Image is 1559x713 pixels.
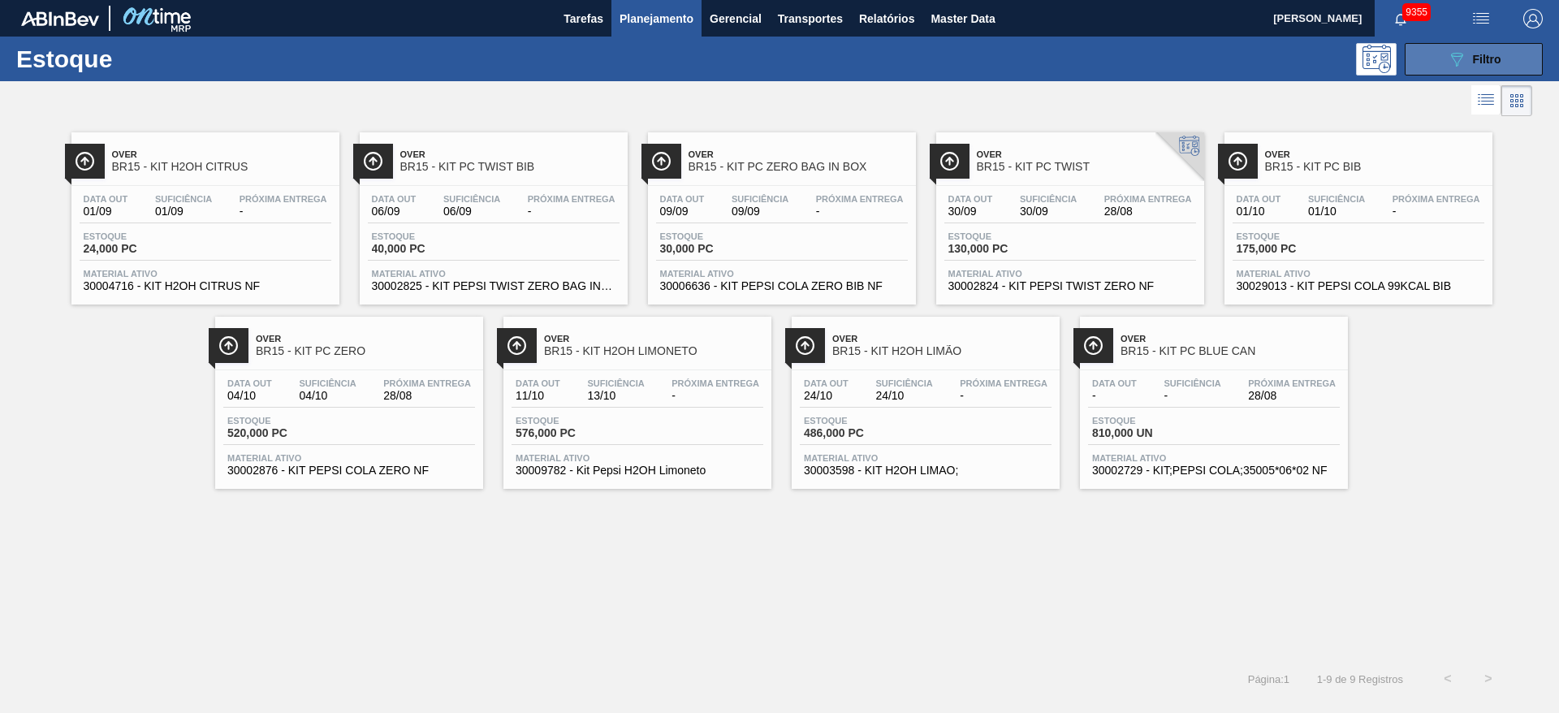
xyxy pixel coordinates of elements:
[875,378,932,388] span: Suficiência
[84,269,327,279] span: Material ativo
[227,378,272,388] span: Data out
[155,205,212,218] span: 01/09
[1523,9,1543,28] img: Logout
[1237,231,1350,241] span: Estoque
[804,390,849,402] span: 24/10
[620,9,693,28] span: Planejamento
[875,390,932,402] span: 24/10
[779,305,1068,489] a: ÍconeOverBR15 - KIT H2OH LIMÃOData out24/10Suficiência24/10Próxima Entrega-Estoque486,000 PCMater...
[383,390,471,402] span: 28/08
[1501,85,1532,116] div: Visão em Cards
[516,465,759,477] span: 30009782 - Kit Pepsi H2OH Limoneto
[1237,269,1480,279] span: Material ativo
[587,378,644,388] span: Suficiência
[651,151,672,171] img: Ícone
[84,280,327,292] span: 30004716 - KIT H2OH CITRUS NF
[1393,205,1480,218] span: -
[672,378,759,388] span: Próxima Entrega
[689,149,908,159] span: Over
[636,120,924,305] a: ÍconeOverBR15 - KIT PC ZERO BAG IN BOXData out09/09Suficiência09/09Próxima Entrega-Estoque30,000 ...
[564,9,603,28] span: Tarefas
[544,345,763,357] span: BR15 - KIT H2OH LIMONETO
[1265,161,1484,173] span: BR15 - KIT PC BIB
[372,280,615,292] span: 30002825 - KIT PEPSI TWIST ZERO BAG IN BOX NF
[1237,243,1350,255] span: 175,000 PC
[507,335,527,356] img: Ícone
[1427,659,1468,699] button: <
[816,194,904,204] span: Próxima Entrega
[960,378,1047,388] span: Próxima Entrega
[372,231,486,241] span: Estoque
[1468,659,1509,699] button: >
[1092,390,1137,402] span: -
[1104,205,1192,218] span: 28/08
[948,231,1062,241] span: Estoque
[924,120,1212,305] a: ÍconeOverBR15 - KIT PC TWISTData out30/09Suficiência30/09Próxima Entrega28/08Estoque130,000 PCMat...
[931,9,995,28] span: Master Data
[227,390,272,402] span: 04/10
[400,149,620,159] span: Over
[1308,194,1365,204] span: Suficiência
[859,9,914,28] span: Relatórios
[804,453,1047,463] span: Material ativo
[84,243,197,255] span: 24,000 PC
[1092,453,1336,463] span: Material ativo
[112,149,331,159] span: Over
[1248,378,1336,388] span: Próxima Entrega
[1020,194,1077,204] span: Suficiência
[516,416,629,426] span: Estoque
[1121,345,1340,357] span: BR15 - KIT PC BLUE CAN
[1092,465,1336,477] span: 30002729 - KIT;PEPSI COLA;35005*06*02 NF
[672,390,759,402] span: -
[1164,390,1220,402] span: -
[832,334,1052,344] span: Over
[804,378,849,388] span: Data out
[587,390,644,402] span: 13/10
[1356,43,1397,76] div: Pogramando: nenhum usuário selecionado
[804,416,918,426] span: Estoque
[660,243,774,255] span: 30,000 PC
[16,50,259,68] h1: Estoque
[948,205,993,218] span: 30/09
[795,335,815,356] img: Ícone
[977,149,1196,159] span: Over
[1308,205,1365,218] span: 01/10
[348,120,636,305] a: ÍconeOverBR15 - KIT PC TWIST BIBData out06/09Suficiência06/09Próxima Entrega-Estoque40,000 PCMate...
[710,9,762,28] span: Gerencial
[689,161,908,173] span: BR15 - KIT PC ZERO BAG IN BOX
[1228,151,1248,171] img: Ícone
[1212,120,1501,305] a: ÍconeOverBR15 - KIT PC BIBData out01/10Suficiência01/10Próxima Entrega-Estoque175,000 PCMaterial ...
[443,194,500,204] span: Suficiência
[1164,378,1220,388] span: Suficiência
[256,334,475,344] span: Over
[21,11,99,26] img: TNhmsLtSVTkK8tSr43FrP2fwEKptu5GPRR3wAAAABJRU5ErkJggg==
[948,280,1192,292] span: 30002824 - KIT PEPSI TWIST ZERO NF
[400,161,620,173] span: BR15 - KIT PC TWIST BIB
[84,231,197,241] span: Estoque
[977,161,1196,173] span: BR15 - KIT PC TWIST
[372,205,417,218] span: 06/09
[227,453,471,463] span: Material ativo
[528,205,615,218] span: -
[218,335,239,356] img: Ícone
[1471,9,1491,28] img: userActions
[832,345,1052,357] span: BR15 - KIT H2OH LIMÃO
[59,120,348,305] a: ÍconeOverBR15 - KIT H2OH CITRUSData out01/09Suficiência01/09Próxima Entrega-Estoque24,000 PCMater...
[1104,194,1192,204] span: Próxima Entrega
[1402,3,1431,21] span: 9355
[1092,378,1137,388] span: Data out
[1020,205,1077,218] span: 30/09
[1473,53,1501,66] span: Filtro
[1121,334,1340,344] span: Over
[660,269,904,279] span: Material ativo
[660,280,904,292] span: 30006636 - KIT PEPSI COLA ZERO BIB NF
[372,243,486,255] span: 40,000 PC
[372,194,417,204] span: Data out
[1237,280,1480,292] span: 30029013 - KIT PEPSI COLA 99KCAL BIB
[732,194,788,204] span: Suficiência
[227,416,341,426] span: Estoque
[960,390,1047,402] span: -
[1237,205,1281,218] span: 01/10
[660,231,774,241] span: Estoque
[363,151,383,171] img: Ícone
